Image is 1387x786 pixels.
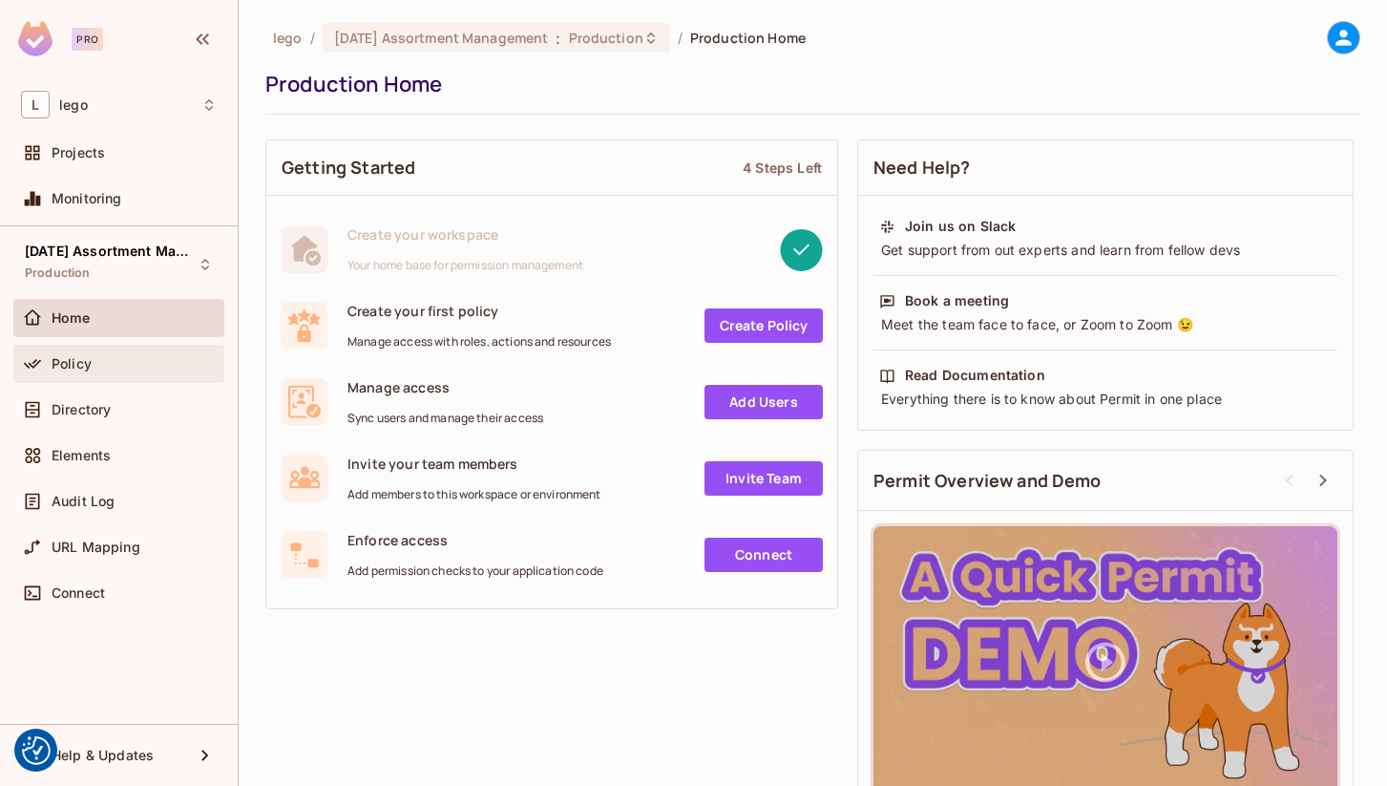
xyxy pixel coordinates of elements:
span: [DATE] Assortment Management [25,244,197,259]
span: Production [25,266,91,281]
span: Permit Overview and Demo [873,469,1102,493]
span: Workspace: lego [59,97,88,113]
a: Connect [704,538,823,572]
span: Connect [52,585,105,601]
span: Manage access with roles, actions and resources [347,334,611,350]
span: Elements [52,448,111,463]
div: Read Documentation [905,366,1045,385]
div: Get support from out experts and learn from fellow devs [879,241,1332,260]
span: the active workspace [273,29,303,47]
div: Everything there is to know about Permit in one place [879,390,1332,409]
span: Production Home [690,29,806,47]
span: Create your first policy [347,302,611,320]
a: Add Users [704,385,823,419]
span: Manage access [347,378,543,396]
span: Need Help? [873,156,971,180]
span: Add permission checks to your application code [347,563,603,579]
a: Invite Team [704,461,823,496]
span: Enforce access [347,531,603,549]
a: Create Policy [704,308,823,343]
span: Your home base for permission management [347,258,583,273]
span: Invite your team members [347,455,601,473]
span: Help & Updates [52,748,154,763]
span: Policy [52,356,92,372]
span: Directory [52,402,111,417]
span: Sync users and manage their access [347,411,543,426]
div: Book a meeting [905,291,1009,310]
div: 4 Steps Left [743,159,822,177]
span: URL Mapping [52,540,140,555]
div: Join us on Slack [905,217,1016,236]
span: Create your workspace [347,225,583,244]
span: L [21,91,50,118]
span: Getting Started [282,156,415,180]
div: Pro [72,28,103,51]
span: : [555,31,561,46]
li: / [310,29,315,47]
span: Home [52,310,91,326]
div: Production Home [265,70,1351,98]
img: Revisit consent button [22,736,51,765]
span: Projects [52,145,105,160]
img: SReyMgAAAABJRU5ErkJggg== [18,21,53,56]
span: Audit Log [52,494,115,509]
span: Monitoring [52,191,122,206]
div: Meet the team face to face, or Zoom to Zoom 😉 [879,315,1332,334]
button: Consent Preferences [22,736,51,765]
span: [DATE] Assortment Management [334,29,549,47]
li: / [678,29,683,47]
span: Production [569,29,643,47]
span: Add members to this workspace or environment [347,487,601,502]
